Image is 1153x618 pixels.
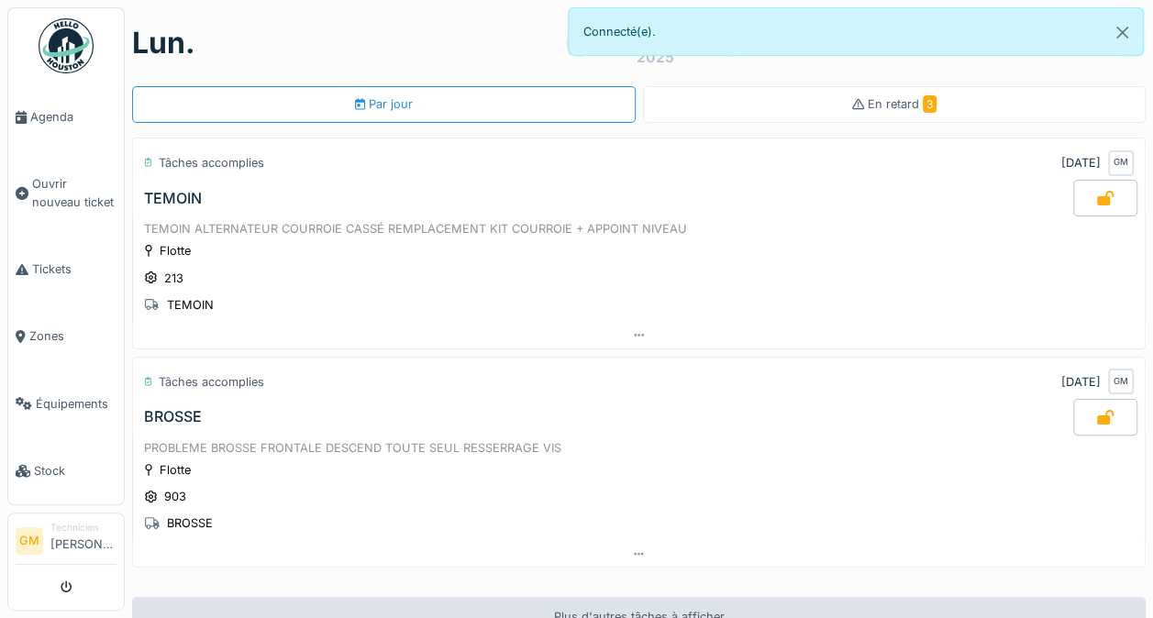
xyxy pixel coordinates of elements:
[1061,373,1101,391] div: [DATE]
[8,150,124,236] a: Ouvrir nouveau ticket
[8,83,124,150] a: Agenda
[164,488,186,505] div: 903
[36,395,116,413] span: Équipements
[1061,154,1101,171] div: [DATE]
[144,408,202,425] div: BROSSE
[50,521,116,560] li: [PERSON_NAME]
[1102,8,1143,57] button: Close
[39,18,94,73] img: Badge_color-CXgf-gQk.svg
[160,461,191,479] div: Flotte
[32,175,116,210] span: Ouvrir nouveau ticket
[923,95,937,113] span: 3
[34,462,116,480] span: Stock
[355,95,413,113] div: Par jour
[164,270,183,287] div: 213
[568,7,1145,56] div: Connecté(e).
[1108,150,1134,176] div: GM
[29,327,116,345] span: Zones
[1108,369,1134,394] div: GM
[160,242,191,259] div: Flotte
[144,190,202,207] div: TEMOIN
[159,373,264,391] div: Tâches accomplies
[50,521,116,535] div: Technicien
[132,26,195,61] h1: lun.
[30,108,116,126] span: Agenda
[8,303,124,370] a: Zones
[8,370,124,437] a: Équipements
[8,236,124,303] a: Tickets
[159,154,264,171] div: Tâches accomplies
[16,521,116,565] a: GM Technicien[PERSON_NAME]
[167,514,213,532] div: BROSSE
[32,260,116,278] span: Tickets
[637,46,674,68] div: 2025
[16,527,43,555] li: GM
[144,220,1134,237] div: TEMOIN ALTERNATEUR COURROIE CASSÉ REMPLACEMENT KIT COURROIE + APPOINT NIVEAU
[8,437,124,504] a: Stock
[167,296,214,314] div: TEMOIN
[144,439,1134,457] div: PROBLEME BROSSE FRONTALE DESCEND TOUTE SEUL RESSERRAGE VIS
[868,97,937,111] span: En retard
